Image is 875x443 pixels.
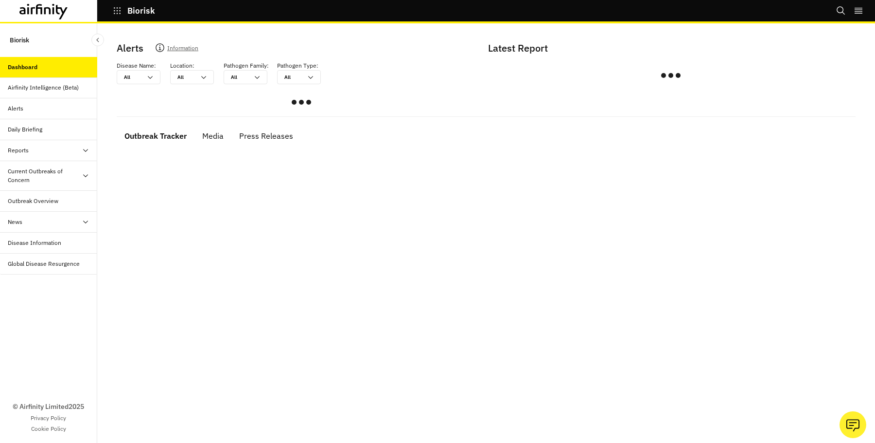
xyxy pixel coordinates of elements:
[31,414,66,423] a: Privacy Policy
[117,61,156,70] p: Disease Name :
[8,104,23,113] div: Alerts
[224,61,269,70] p: Pathogen Family :
[8,83,79,92] div: Airfinity Intelligence (Beta)
[8,167,82,185] div: Current Outbreaks of Concern
[167,43,198,56] p: Information
[10,31,29,49] p: Biorisk
[8,239,61,247] div: Disease Information
[31,425,66,433] a: Cookie Policy
[8,146,29,155] div: Reports
[277,61,318,70] p: Pathogen Type :
[8,197,58,205] div: Outbreak Overview
[239,129,293,143] div: Press Releases
[8,218,22,226] div: News
[8,125,42,134] div: Daily Briefing
[170,61,194,70] p: Location :
[13,402,84,412] p: © Airfinity Limited 2025
[8,63,37,72] div: Dashboard
[488,41,852,55] p: Latest Report
[840,411,866,438] button: Ask our analysts
[117,41,143,55] p: Alerts
[113,2,155,19] button: Biorisk
[8,259,80,268] div: Global Disease Resurgence
[836,2,846,19] button: Search
[91,34,104,46] button: Close Sidebar
[202,129,224,143] div: Media
[127,6,155,15] p: Biorisk
[124,129,187,143] div: Outbreak Tracker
